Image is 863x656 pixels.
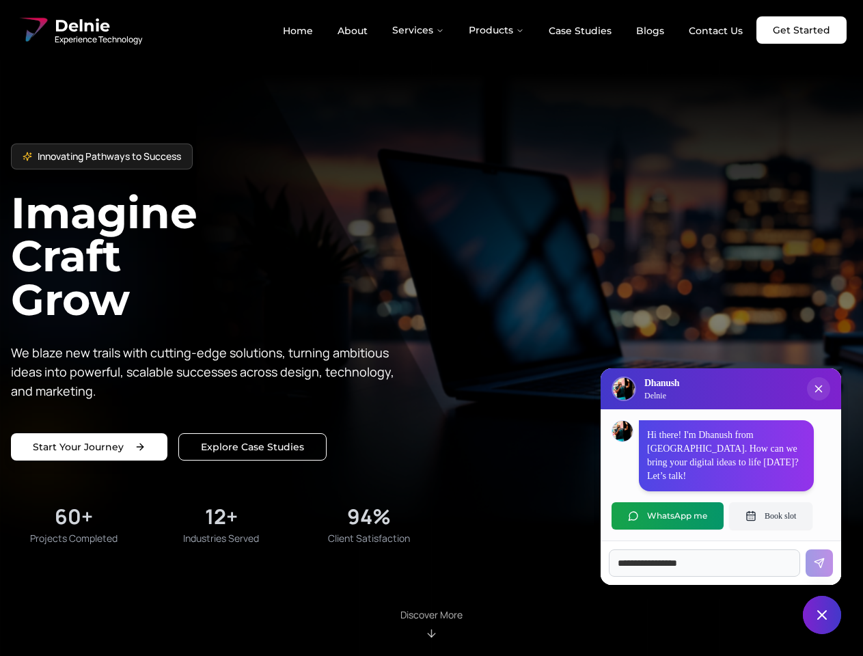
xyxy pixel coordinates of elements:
span: Experience Technology [55,34,142,45]
p: Delnie [644,390,679,401]
h1: Imagine Craft Grow [11,191,432,320]
h3: Dhanush [644,377,679,390]
button: Close chat popup [807,377,830,400]
img: Delnie Logo [16,14,49,46]
a: Start your project with us [11,433,167,461]
button: Products [458,16,535,44]
button: Close chat [803,596,841,634]
a: Case Studies [538,19,622,42]
span: Client Satisfaction [328,532,410,545]
div: 12+ [205,504,238,529]
img: Delnie Logo [613,378,635,400]
span: Innovating Pathways to Success [38,150,181,163]
p: Hi there! I'm Dhanush from [GEOGRAPHIC_DATA]. How can we bring your digital ideas to life [DATE]?... [647,428,806,483]
a: Get Started [756,16,847,44]
button: Services [381,16,455,44]
button: WhatsApp me [612,502,724,530]
p: Discover More [400,608,463,622]
p: We blaze new trails with cutting-edge solutions, turning ambitious ideas into powerful, scalable ... [11,343,405,400]
span: Projects Completed [30,532,118,545]
nav: Main [272,16,754,44]
a: Explore our solutions [178,433,327,461]
a: Blogs [625,19,675,42]
a: Home [272,19,324,42]
a: Contact Us [678,19,754,42]
img: Dhanush [612,421,633,441]
div: 60+ [55,504,93,529]
a: Delnie Logo Full [16,14,142,46]
span: Delnie [55,15,142,37]
span: Industries Served [183,532,259,545]
a: About [327,19,379,42]
button: Book slot [729,502,812,530]
div: Scroll to About section [400,608,463,640]
div: 94% [347,504,391,529]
